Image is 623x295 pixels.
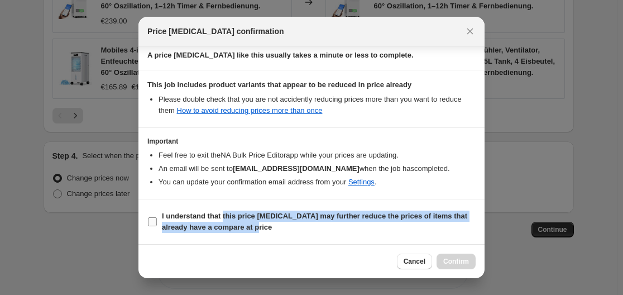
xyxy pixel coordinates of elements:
[462,23,478,39] button: Close
[159,150,476,161] li: Feel free to exit the NA Bulk Price Editor app while your prices are updating.
[159,163,476,174] li: An email will be sent to when the job has completed .
[159,94,476,116] li: Please double check that you are not accidently reducing prices more than you want to reduce them
[348,178,375,186] a: Settings
[159,177,476,188] li: You can update your confirmation email address from your .
[404,257,425,266] span: Cancel
[147,51,414,59] b: A price [MEDICAL_DATA] like this usually takes a minute or less to complete.
[147,26,284,37] span: Price [MEDICAL_DATA] confirmation
[147,137,476,146] h3: Important
[147,80,411,89] b: This job includes product variants that appear to be reduced in price already
[162,212,467,231] b: I understand that this price [MEDICAL_DATA] may further reduce the prices of items that already h...
[177,106,323,115] a: How to avoid reducing prices more than once
[233,164,360,173] b: [EMAIL_ADDRESS][DOMAIN_NAME]
[397,254,432,269] button: Cancel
